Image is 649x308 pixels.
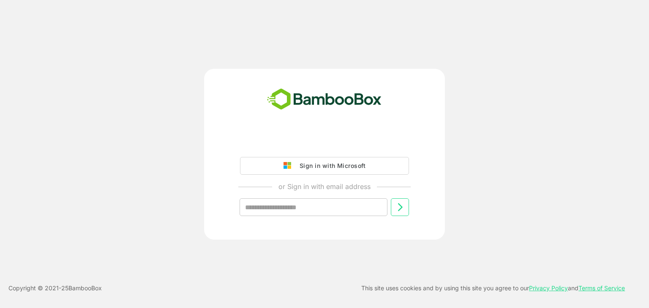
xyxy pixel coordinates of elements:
[240,157,409,175] button: Sign in with Microsoft
[529,284,568,292] a: Privacy Policy
[278,181,371,192] p: or Sign in with email address
[361,283,625,293] p: This site uses cookies and by using this site you agree to our and
[8,283,102,293] p: Copyright © 2021- 25 BambooBox
[295,160,365,171] div: Sign in with Microsoft
[578,284,625,292] a: Terms of Service
[262,86,386,113] img: bamboobox
[284,162,295,170] img: google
